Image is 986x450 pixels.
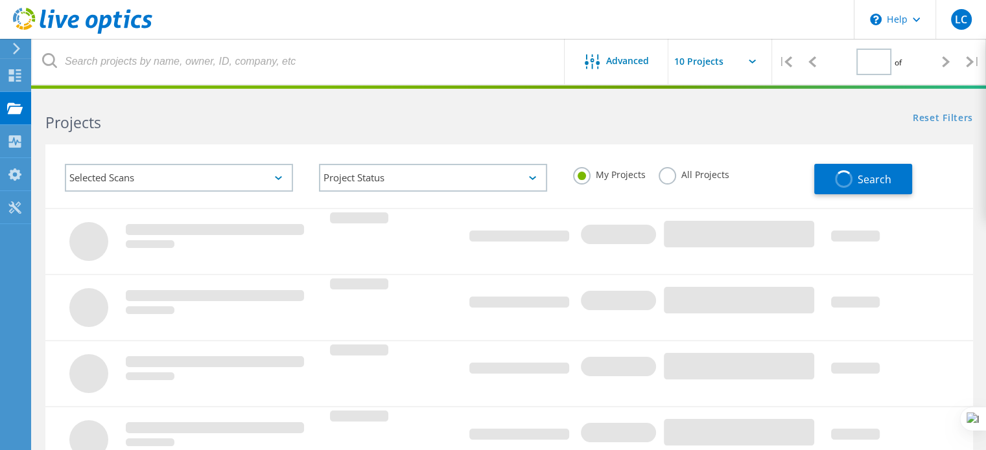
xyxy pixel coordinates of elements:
[65,164,293,192] div: Selected Scans
[814,164,912,194] button: Search
[659,167,729,179] label: All Projects
[913,113,973,124] a: Reset Filters
[772,39,799,85] div: |
[858,172,891,186] span: Search
[959,39,986,85] div: |
[606,56,649,65] span: Advanced
[13,27,152,36] a: Live Optics Dashboard
[45,112,101,133] b: Projects
[870,14,882,25] svg: \n
[319,164,547,192] div: Project Status
[895,57,902,68] span: of
[573,167,646,179] label: My Projects
[955,14,967,25] span: LC
[32,39,565,84] input: Search projects by name, owner, ID, company, etc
